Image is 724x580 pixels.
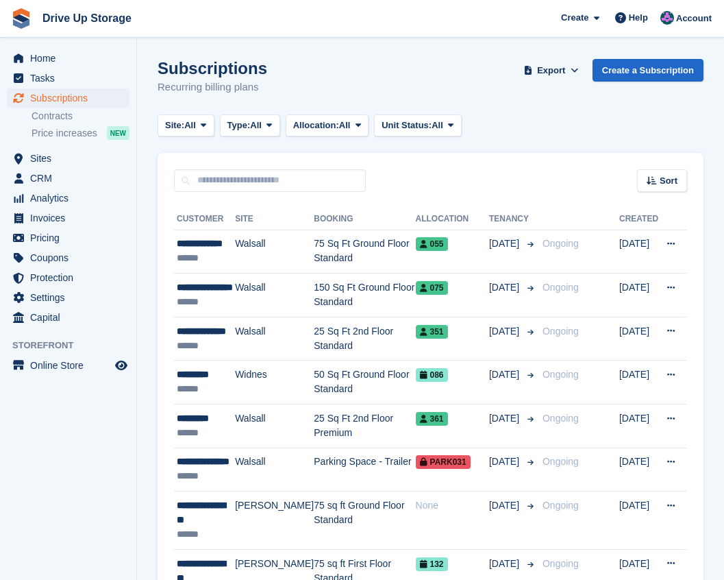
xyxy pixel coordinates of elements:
a: menu [7,248,129,267]
span: Ongoing [542,500,579,511]
a: menu [7,149,129,168]
span: Site: [165,119,184,132]
span: [DATE] [489,498,522,513]
span: 361 [416,412,448,426]
span: All [339,119,351,132]
span: [DATE] [489,237,522,251]
a: Create a Subscription [592,59,703,82]
a: Contracts [32,110,129,123]
td: 75 Sq Ft Ground Floor Standard [314,230,415,274]
span: Tasks [30,69,112,88]
span: Unit Status: [382,119,432,132]
a: menu [7,288,129,307]
p: Recurring billing plans [158,80,267,95]
span: 055 [416,237,448,251]
span: Ongoing [542,369,579,380]
a: menu [7,49,129,68]
span: Price increases [32,127,97,140]
span: 132 [416,557,448,571]
span: Invoices [30,208,112,228]
span: Subscriptions [30,88,112,108]
td: [DATE] [619,404,658,448]
td: [DATE] [619,492,658,550]
span: Home [30,49,112,68]
span: Allocation: [293,119,339,132]
span: Ongoing [542,456,579,467]
span: Capital [30,308,112,327]
td: Parking Space - Trailer [314,448,415,492]
td: 25 Sq Ft 2nd Floor Standard [314,317,415,361]
span: PARK031 [416,455,471,469]
td: Walsall [235,404,314,448]
span: Ongoing [542,282,579,293]
span: [DATE] [489,455,522,469]
td: [DATE] [619,317,658,361]
span: [DATE] [489,411,522,426]
span: Ongoing [542,413,579,424]
th: Allocation [416,208,489,230]
button: Export [521,59,582,82]
span: [DATE] [489,367,522,382]
span: Account [676,12,712,25]
span: CRM [30,169,112,188]
span: All [184,119,196,132]
button: Type: All [220,114,280,137]
a: menu [7,228,129,247]
td: [DATE] [619,361,658,404]
span: Ongoing [542,238,579,249]
img: stora-icon-8386f47178a22dfd0bd8f6a31ec36ba5ce8667c1dd55bd0f319d3a0aa187defe.svg [11,8,32,29]
span: All [432,119,443,132]
td: 150 Sq Ft Ground Floor Standard [314,274,415,317]
span: 351 [416,325,448,339]
div: None [416,498,489,513]
a: menu [7,356,129,375]
td: [DATE] [619,230,658,274]
span: Ongoing [542,558,579,569]
a: Price increases NEW [32,125,129,141]
span: Protection [30,268,112,287]
a: menu [7,308,129,327]
th: Customer [174,208,235,230]
span: Analytics [30,189,112,208]
span: [DATE] [489,324,522,339]
a: Drive Up Storage [37,7,137,29]
td: [PERSON_NAME] [235,492,314,550]
span: Online Store [30,356,112,375]
td: Walsall [235,448,314,492]
button: Site: All [158,114,214,137]
a: menu [7,69,129,88]
span: [DATE] [489,557,522,571]
span: Sort [660,174,677,188]
span: All [250,119,262,132]
span: Storefront [12,339,136,352]
span: Type: [227,119,251,132]
td: Walsall [235,317,314,361]
td: Walsall [235,230,314,274]
span: 075 [416,281,448,295]
div: NEW [107,126,129,140]
span: Ongoing [542,326,579,337]
button: Unit Status: All [374,114,461,137]
td: 25 Sq Ft 2nd Floor Premium [314,404,415,448]
span: Export [537,64,565,77]
span: Help [629,11,648,25]
th: Created [619,208,658,230]
th: Booking [314,208,415,230]
span: Pricing [30,228,112,247]
span: Settings [30,288,112,307]
span: 086 [416,368,448,382]
a: Preview store [113,357,129,374]
td: 75 sq ft Ground Floor Standard [314,492,415,550]
td: [DATE] [619,448,658,492]
a: menu [7,189,129,208]
h1: Subscriptions [158,59,267,77]
th: Site [235,208,314,230]
span: Sites [30,149,112,168]
td: 50 Sq Ft Ground Floor Standard [314,361,415,404]
span: Create [561,11,588,25]
td: Walsall [235,274,314,317]
td: [DATE] [619,274,658,317]
a: menu [7,268,129,287]
a: menu [7,169,129,188]
th: Tenancy [489,208,537,230]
